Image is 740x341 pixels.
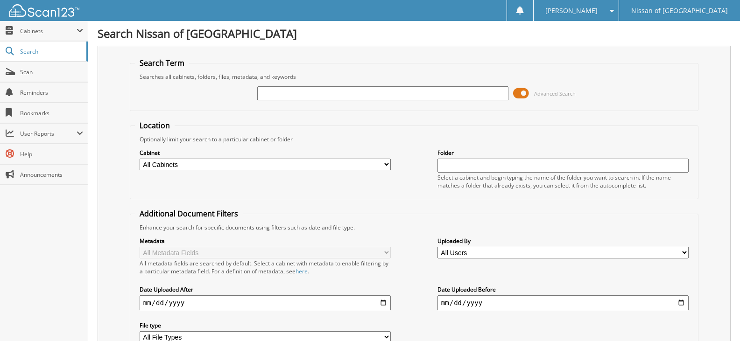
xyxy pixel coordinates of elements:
div: Optionally limit your search to a particular cabinet or folder [135,135,693,143]
span: Reminders [20,89,83,97]
label: Metadata [140,237,391,245]
label: Folder [437,149,689,157]
label: Uploaded By [437,237,689,245]
span: Nissan of [GEOGRAPHIC_DATA] [631,8,728,14]
label: Cabinet [140,149,391,157]
span: Cabinets [20,27,77,35]
div: Searches all cabinets, folders, files, metadata, and keywords [135,73,693,81]
div: Select a cabinet and begin typing the name of the folder you want to search in. If the name match... [437,174,689,189]
a: here [296,267,308,275]
input: end [437,295,689,310]
input: start [140,295,391,310]
img: scan123-logo-white.svg [9,4,79,17]
span: Announcements [20,171,83,179]
label: Date Uploaded Before [437,285,689,293]
label: File type [140,321,391,329]
span: [PERSON_NAME] [545,8,598,14]
legend: Search Term [135,58,189,68]
div: Enhance your search for specific documents using filters such as date and file type. [135,223,693,231]
span: Scan [20,68,83,76]
label: Date Uploaded After [140,285,391,293]
span: User Reports [20,130,77,138]
span: Advanced Search [534,90,576,97]
legend: Location [135,120,175,131]
legend: Additional Document Filters [135,209,243,219]
span: Search [20,48,82,56]
span: Help [20,150,83,158]
span: Bookmarks [20,109,83,117]
h1: Search Nissan of [GEOGRAPHIC_DATA] [98,26,731,41]
div: All metadata fields are searched by default. Select a cabinet with metadata to enable filtering b... [140,259,391,275]
iframe: Chat Widget [693,296,740,341]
